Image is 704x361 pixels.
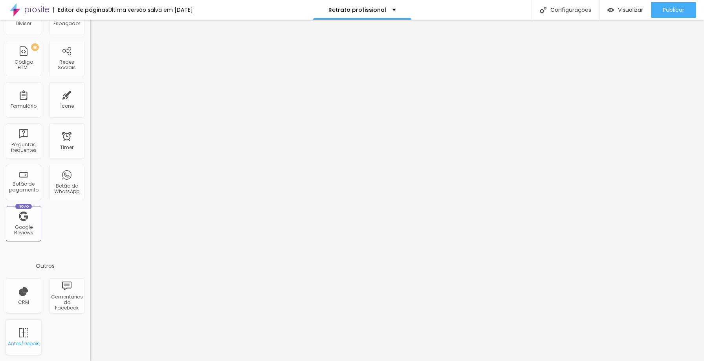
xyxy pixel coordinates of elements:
[607,7,614,13] img: view-1.svg
[328,7,386,13] p: Retrato profissional
[16,21,31,26] div: Divisor
[15,204,32,209] div: Novo
[618,7,643,13] span: Visualizar
[8,341,39,346] div: Antes/Depois
[60,103,74,109] div: Ícone
[663,7,684,13] span: Publicar
[8,225,39,236] div: Google Reviews
[53,7,108,13] div: Editor de páginas
[540,7,546,13] img: Icone
[8,181,39,193] div: Botão de pagamento
[51,59,82,71] div: Redes Sociais
[8,142,39,153] div: Perguntas frequentes
[599,2,651,18] button: Visualizar
[51,294,82,311] div: Comentários do Facebook
[53,21,80,26] div: Espaçador
[8,59,39,71] div: Código HTML
[651,2,696,18] button: Publicar
[51,183,82,195] div: Botão do WhatsApp
[108,7,193,13] div: Última versão salva em [DATE]
[90,20,704,361] iframe: Editor
[60,145,73,150] div: Timer
[18,300,29,305] div: CRM
[11,103,37,109] div: Formulário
